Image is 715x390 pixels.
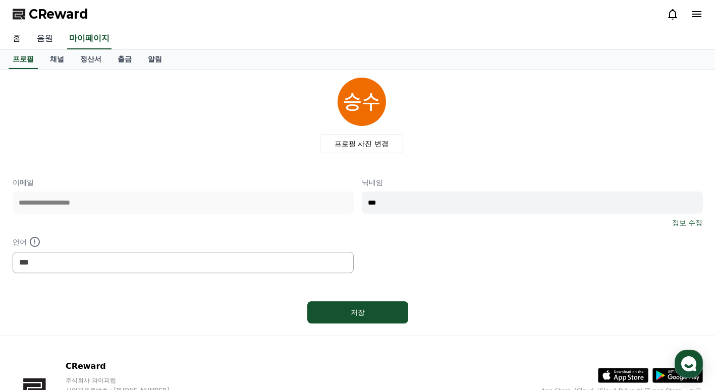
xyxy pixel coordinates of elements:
a: 알림 [140,50,170,69]
a: 채널 [42,50,72,69]
span: CReward [29,6,88,22]
a: 음원 [29,28,61,49]
a: 홈 [3,306,67,332]
span: 설정 [156,321,168,330]
a: 대화 [67,306,130,332]
a: 홈 [5,28,29,49]
button: 저장 [307,301,408,323]
p: 언어 [13,236,354,248]
label: 프로필 사진 변경 [320,134,403,153]
img: profile_image [338,78,386,126]
span: 홈 [32,321,38,330]
div: 저장 [327,307,388,317]
a: 프로필 [9,50,38,69]
a: 정보 수정 [672,218,702,228]
a: 마이페이지 [67,28,112,49]
a: CReward [13,6,88,22]
a: 출금 [109,50,140,69]
p: 닉네임 [362,177,703,187]
a: 정산서 [72,50,109,69]
p: CReward [66,360,189,372]
span: 대화 [92,322,104,330]
p: 이메일 [13,177,354,187]
p: 주식회사 와이피랩 [66,376,189,384]
a: 설정 [130,306,194,332]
